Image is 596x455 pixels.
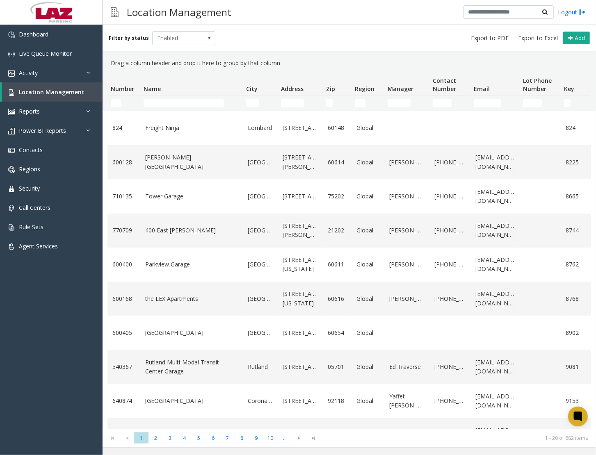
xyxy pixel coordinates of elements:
a: [STREET_ADDRESS] [283,362,318,371]
td: Region Filter [352,96,384,111]
span: Call Centers [19,204,50,212]
span: Page 9 [249,432,263,444]
a: [PERSON_NAME][GEOGRAPHIC_DATA] [145,153,238,171]
span: Reports [19,107,40,115]
a: Global [356,260,379,269]
a: 8768 [566,294,585,303]
a: 770709 [112,226,135,235]
span: Manager [388,85,413,93]
a: Logout [558,8,586,16]
a: 600405 [112,328,135,337]
a: [GEOGRAPHIC_DATA] [248,328,273,337]
a: 640874 [112,396,135,405]
span: Contact Number [433,77,456,93]
span: Dashboard [19,30,48,38]
td: Key Filter [561,96,589,111]
img: 'icon' [8,186,15,192]
a: [PHONE_NUMBER] [434,362,466,371]
a: [PHONE_NUMBER] [434,294,466,303]
a: [PERSON_NAME] [389,226,425,235]
input: Address Filter [281,99,304,107]
span: Lot Phone Number [523,77,552,93]
a: Rutland Multi-Modal Transit Center Garage [145,358,238,376]
a: [EMAIL_ADDRESS][DOMAIN_NAME] [475,187,515,206]
a: 540367 [112,362,135,371]
input: Contact Number Filter [433,99,452,107]
a: Global [356,123,379,132]
a: [STREET_ADDRESS][US_STATE] [283,289,318,308]
a: [GEOGRAPHIC_DATA] [248,226,273,235]
a: Coronado [248,396,273,405]
span: Page 2 [148,432,163,444]
a: Global [356,158,379,167]
span: Live Queue Monitor [19,50,72,57]
a: 600400 [112,260,135,269]
a: 710135 [112,192,135,201]
img: 'icon' [8,224,15,231]
span: Number [111,85,134,93]
a: 9153 [566,396,585,405]
a: [STREET_ADDRESS] [283,396,318,405]
span: Address [281,85,304,93]
a: 60148 [328,123,347,132]
a: Parkview Garage [145,260,238,269]
span: Page 5 [192,432,206,444]
a: [STREET_ADDRESS][PERSON_NAME] [283,221,318,240]
span: Activity [19,69,38,77]
span: Page 6 [206,432,220,444]
span: Page 3 [163,432,177,444]
span: Go to the last page [308,435,319,441]
span: Agent Services [19,242,58,250]
a: 8665 [566,192,585,201]
a: 9081 [566,362,585,371]
span: Go to the next page [292,432,306,444]
a: Global [356,294,379,303]
kendo-pager-info: 1 - 20 of 682 items [326,435,588,441]
input: Zip Filter [326,99,333,107]
a: 824 [112,123,135,132]
a: 8744 [566,226,585,235]
a: [PHONE_NUMBER] [434,396,466,405]
a: [GEOGRAPHIC_DATA] [248,294,273,303]
img: 'icon' [8,70,15,77]
a: Yaffet [PERSON_NAME] [389,392,425,410]
span: Page 1 [134,432,148,444]
input: Number Filter [111,99,121,107]
img: 'icon' [8,147,15,154]
a: 400 East [PERSON_NAME] [145,226,238,235]
span: Key [564,85,574,93]
a: [PERSON_NAME] [389,294,425,303]
td: City Filter [243,96,278,111]
span: Add [575,34,585,42]
span: Rule Sets [19,223,43,231]
td: Name Filter [140,96,243,111]
img: 'icon' [8,205,15,212]
a: [PERSON_NAME] [389,260,425,269]
img: logout [579,8,586,16]
a: Rutland [248,362,273,371]
td: Address Filter [278,96,323,111]
a: 600168 [112,294,135,303]
a: [EMAIL_ADDRESS][DOMAIN_NAME] [475,392,515,410]
span: Regions [19,165,40,173]
td: Email Filter [470,96,520,111]
a: 600128 [112,158,135,167]
a: 75202 [328,192,347,201]
a: [STREET_ADDRESS][PERSON_NAME] [283,153,318,171]
a: Global [356,396,379,405]
a: Tower Garage [145,192,238,201]
a: 8762 [566,260,585,269]
a: 92118 [328,396,347,405]
a: [EMAIL_ADDRESS][DOMAIN_NAME] [475,358,515,376]
a: Freight Ninja [145,123,238,132]
span: Name [144,85,161,93]
a: Global [356,362,379,371]
button: Export to Excel [515,32,561,44]
img: 'icon' [8,109,15,115]
img: 'icon' [8,32,15,38]
a: [STREET_ADDRESS][US_STATE] [283,255,318,274]
a: [EMAIL_ADDRESS][DOMAIN_NAME] [475,289,515,308]
td: Contact Number Filter [429,96,470,111]
span: Go to the next page [294,435,305,441]
a: [PERSON_NAME] [389,192,425,201]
